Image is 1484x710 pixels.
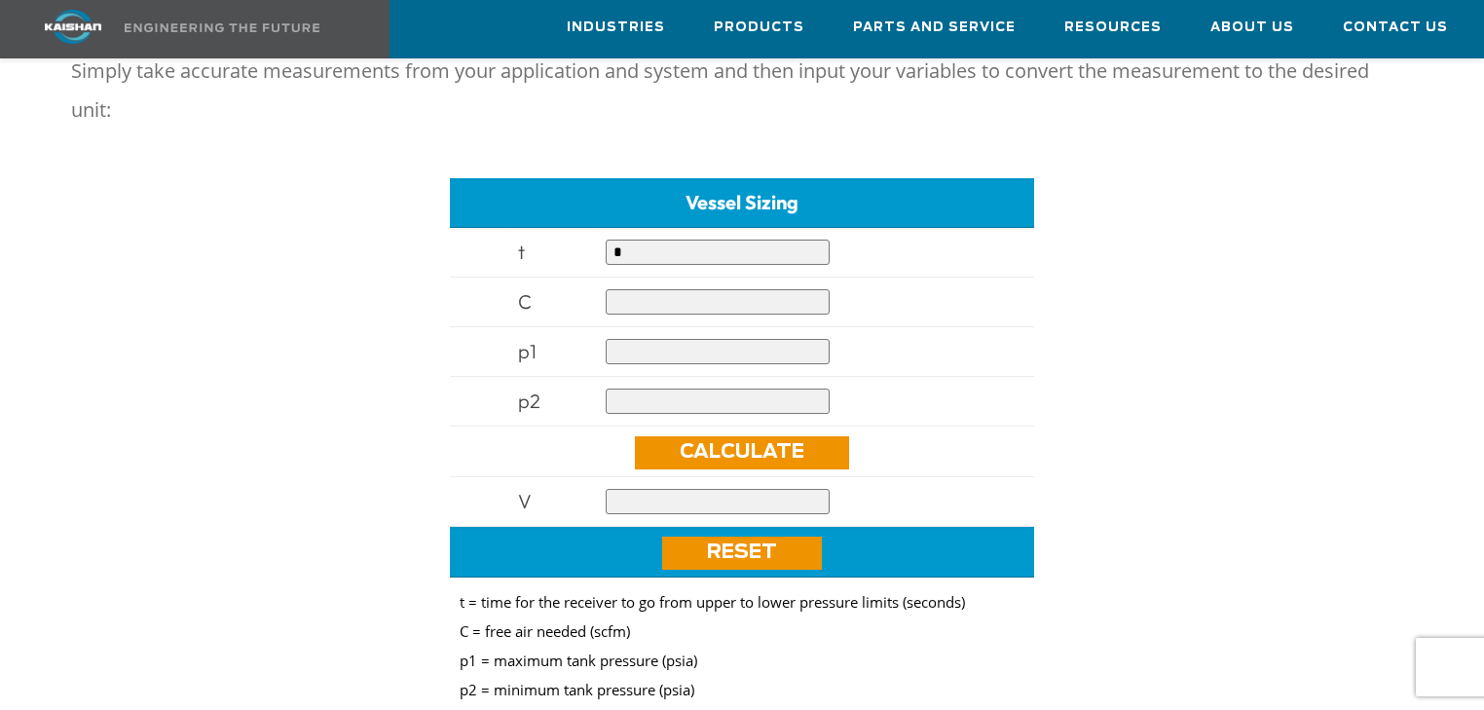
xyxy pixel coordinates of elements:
[518,289,532,314] span: C
[662,537,822,570] a: Reset
[1210,1,1294,54] a: About Us
[1064,17,1162,39] span: Resources
[1343,17,1448,39] span: Contact Us
[1210,17,1294,39] span: About Us
[518,339,537,363] span: p1
[686,190,798,214] span: Vessel Sizing
[714,17,804,39] span: Products
[567,17,665,39] span: Industries
[567,1,665,54] a: Industries
[853,1,1016,54] a: Parts and Service
[71,52,1413,130] p: Simply take accurate measurements from your application and system and then input your variables ...
[1343,1,1448,54] a: Contact Us
[853,17,1016,39] span: Parts and Service
[518,489,532,513] span: V
[714,1,804,54] a: Products
[635,436,849,469] a: Calculate
[518,389,540,413] span: p2
[518,240,525,264] span: t
[1064,1,1162,54] a: Resources
[125,23,319,32] img: Engineering the future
